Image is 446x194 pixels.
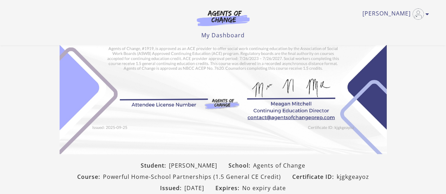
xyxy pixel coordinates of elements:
span: Agents of Change [253,161,305,170]
span: No expiry date [242,184,286,192]
a: My Dashboard [201,31,245,39]
span: Expires: [215,184,242,192]
span: kjgkgeayoz [337,173,369,181]
span: Course: [77,173,103,181]
span: School: [228,161,253,170]
img: Agents of Change Logo [189,10,257,26]
span: [PERSON_NAME] [169,161,217,170]
span: Issued: [160,184,184,192]
span: Student: [141,161,169,170]
span: Powerful Home-School Partnerships (1.5 General CE Credit) [103,173,281,181]
span: [DATE] [184,184,204,192]
a: Toggle menu [362,8,426,20]
span: Certificate ID: [292,173,337,181]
